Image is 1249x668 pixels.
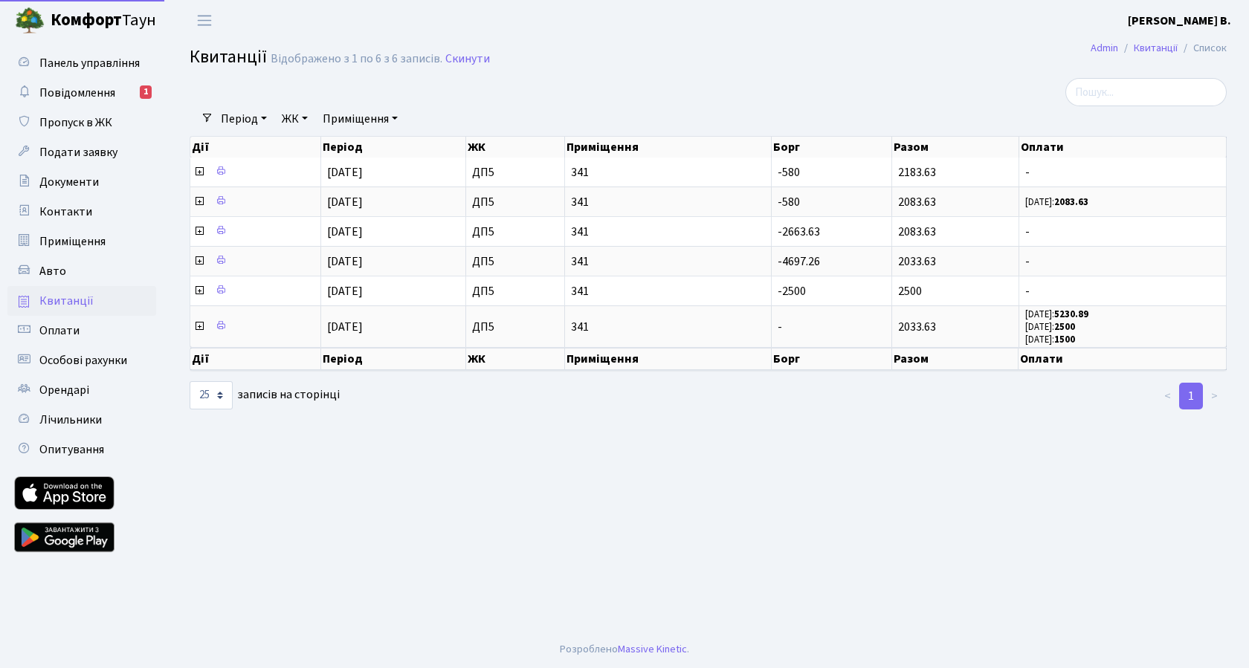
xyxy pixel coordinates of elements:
span: Особові рахунки [39,352,127,369]
span: 2033.63 [898,253,936,270]
span: Оплати [39,322,80,339]
span: ДП5 [472,256,558,267]
span: 341 [571,226,765,238]
span: -2500 [778,283,806,299]
span: Опитування [39,441,104,458]
th: ЖК [466,137,565,158]
small: [DATE]: [1025,320,1075,334]
span: Панель управління [39,55,140,71]
span: Таун [51,8,156,33]
b: 1500 [1054,333,1075,346]
th: Дії [190,137,321,158]
span: -4697.26 [778,253,820,270]
th: Приміщення [565,137,772,158]
nav: breadcrumb [1068,33,1249,64]
b: Комфорт [51,8,122,32]
span: - [778,319,782,335]
a: Admin [1091,40,1118,56]
span: 341 [571,321,765,333]
span: Орендарі [39,382,89,398]
span: 2083.63 [898,194,936,210]
span: Повідомлення [39,85,115,101]
span: 2183.63 [898,164,936,181]
span: Документи [39,174,99,190]
th: Період [321,137,466,158]
a: Massive Kinetic [618,641,687,657]
th: Борг [772,137,892,158]
a: [PERSON_NAME] В. [1128,12,1231,30]
a: Панель управління [7,48,156,78]
span: [DATE] [327,164,363,181]
span: [DATE] [327,194,363,210]
input: Пошук... [1065,78,1227,106]
a: ЖК [276,106,314,132]
span: 2083.63 [898,224,936,240]
span: Приміщення [39,233,106,250]
b: 2500 [1054,320,1075,334]
b: [PERSON_NAME] В. [1128,13,1231,29]
span: ДП5 [472,196,558,208]
span: - [1025,285,1220,297]
th: Період [321,348,466,370]
a: Оплати [7,316,156,346]
div: Відображено з 1 по 6 з 6 записів. [271,52,442,66]
a: Пропуск в ЖК [7,108,156,137]
a: Авто [7,256,156,286]
th: Борг [772,348,892,370]
span: [DATE] [327,253,363,270]
span: 341 [571,196,765,208]
small: [DATE]: [1025,308,1088,321]
th: Разом [892,137,1019,158]
a: 1 [1179,383,1203,409]
a: Скинути [445,52,490,66]
a: Приміщення [7,227,156,256]
b: 5230.89 [1054,308,1088,321]
span: -2663.63 [778,224,820,240]
th: ЖК [466,348,565,370]
span: -580 [778,194,800,210]
label: записів на сторінці [190,381,340,409]
span: 2500 [898,283,922,299]
span: 341 [571,285,765,297]
div: Розроблено . [560,641,689,658]
a: Квитанції [1134,40,1178,56]
span: - [1025,226,1220,238]
span: ДП5 [472,285,558,297]
a: Лічильники [7,405,156,435]
span: [DATE] [327,224,363,240]
span: ДП5 [472,321,558,333]
span: Подати заявку [39,144,117,160]
a: Подати заявку [7,137,156,167]
small: [DATE]: [1025,333,1075,346]
span: [DATE] [327,283,363,299]
th: Приміщення [565,348,772,370]
span: Авто [39,263,66,279]
span: 341 [571,256,765,267]
span: 341 [571,166,765,178]
a: Квитанції [7,286,156,316]
img: logo.png [15,6,45,36]
span: Пропуск в ЖК [39,114,112,131]
div: 1 [140,85,152,99]
span: - [1025,256,1220,267]
a: Приміщення [317,106,404,132]
span: -580 [778,164,800,181]
th: Оплати [1019,348,1227,370]
a: Повідомлення1 [7,78,156,108]
th: Оплати [1019,137,1227,158]
a: Контакти [7,197,156,227]
span: Квитанції [39,293,94,309]
span: ДП5 [472,226,558,238]
span: ДП5 [472,166,558,178]
a: Опитування [7,435,156,464]
a: Період [215,106,273,132]
li: Список [1178,40,1227,56]
b: 2083.63 [1054,195,1088,209]
span: Контакти [39,204,92,220]
a: Документи [7,167,156,197]
a: Особові рахунки [7,346,156,375]
span: Лічильники [39,412,102,428]
span: 2033.63 [898,319,936,335]
th: Разом [892,348,1019,370]
button: Переключити навігацію [186,8,223,33]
